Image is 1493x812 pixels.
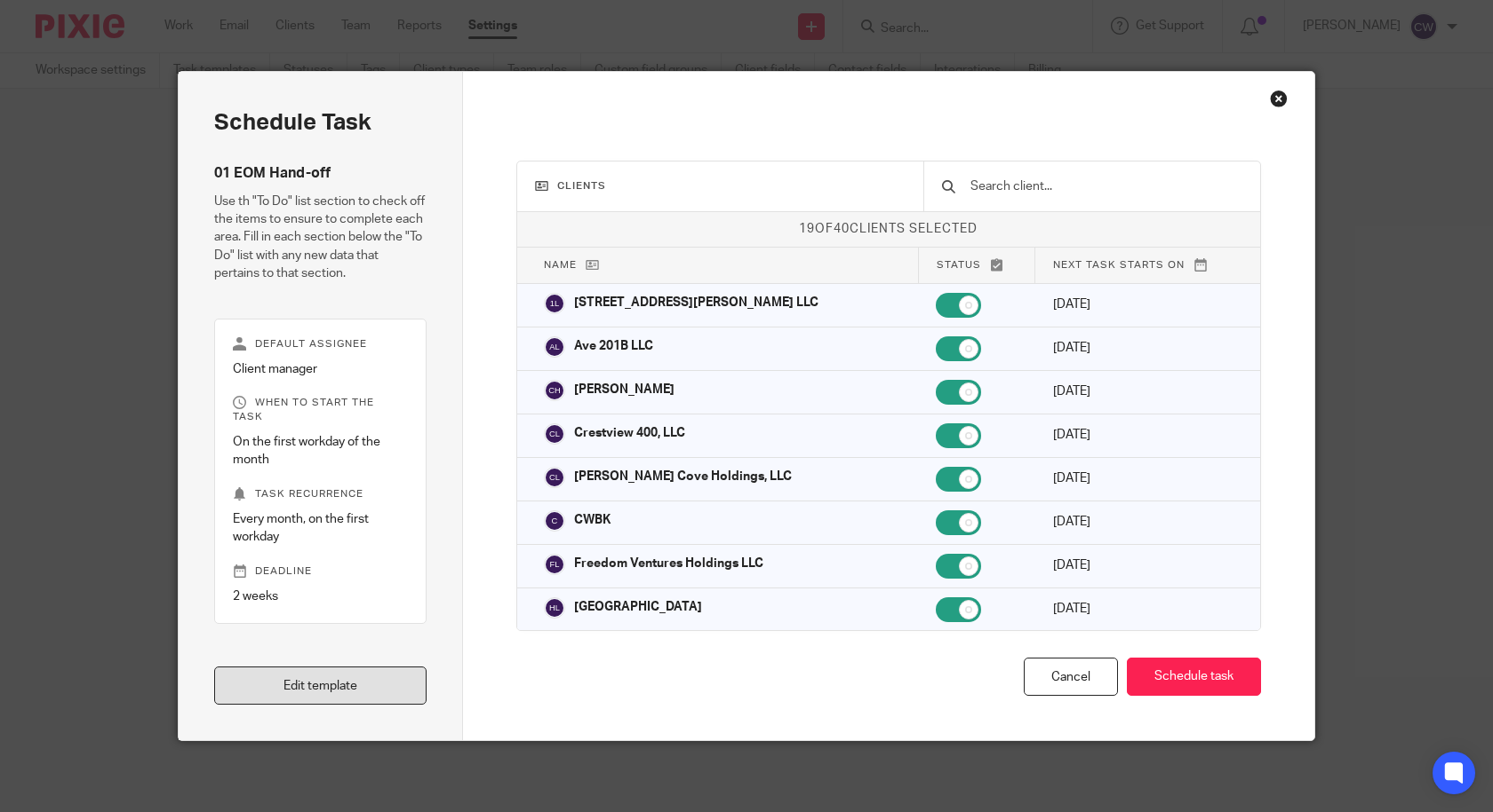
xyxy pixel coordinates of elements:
p: Freedom Ventures Holdings LLC [574,555,763,572]
p: [DATE] [1053,382,1234,400]
img: svg%3E [544,510,565,532]
img: svg%3E [544,597,565,619]
p: On the first workday of the month [233,433,408,469]
div: Cancel [1024,658,1118,696]
p: [STREET_ADDRESS][PERSON_NAME] LLC [574,294,818,311]
img: svg%3E [544,554,565,575]
p: [DATE] [1053,600,1234,618]
p: Deadline [233,564,408,579]
img: svg%3E [544,336,565,358]
p: [GEOGRAPHIC_DATA] [574,598,702,616]
p: Crestview 400, LLC [574,424,685,442]
p: CWBK [574,511,611,529]
p: Every month, on the first workday [233,510,408,547]
p: Ave 201B LLC [574,337,653,355]
p: of clients selected [517,220,1261,238]
img: svg%3E [544,380,565,401]
p: 2 weeks [233,587,408,605]
input: Search client... [969,177,1242,196]
p: [DATE] [1053,339,1234,357]
p: [DATE] [1053,469,1234,487]
div: Close this dialog window [1270,90,1288,107]
p: Next task starts on [1053,257,1234,272]
p: [PERSON_NAME] Cove Holdings, LLC [574,468,792,485]
p: [PERSON_NAME] [574,381,675,398]
span: 19 [799,223,815,235]
p: [DATE] [1053,296,1234,313]
button: Schedule task [1127,658,1261,696]
h3: Clients [535,179,906,193]
img: svg%3E [544,293,565,314]
img: svg%3E [544,467,565,488]
p: [DATE] [1053,426,1234,444]
p: Task recurrence [233,487,408,501]
h4: 01 EOM Hand-off [214,164,427,183]
p: Default assignee [233,337,408,351]
img: svg%3E [544,423,565,445]
p: Status [937,257,1017,272]
p: Use th "To Do" list section to check off the items to ensure to complete each area. Fill in each ... [214,193,427,283]
p: Client manager [233,360,408,378]
a: Edit template [214,666,427,705]
p: [DATE] [1053,513,1234,531]
span: 40 [834,223,850,235]
p: When to start the task [233,396,408,424]
p: Name [544,257,900,272]
h2: Schedule task [214,107,427,138]
p: [DATE] [1053,556,1234,574]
